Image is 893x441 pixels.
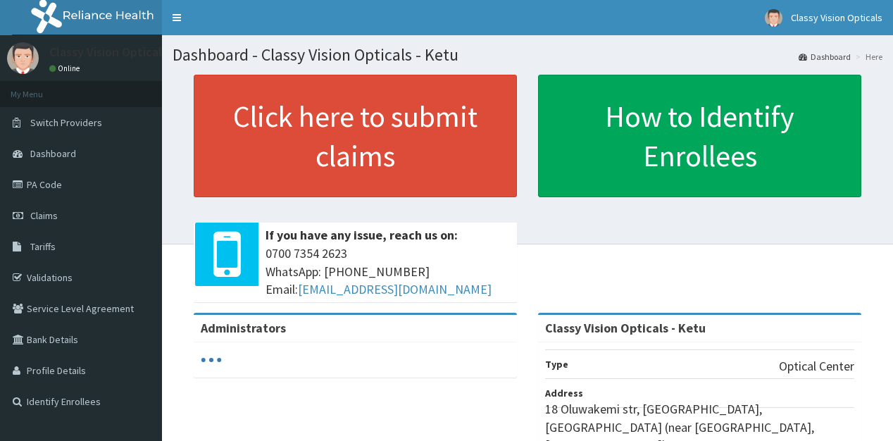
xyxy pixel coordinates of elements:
[852,51,882,63] li: Here
[545,320,706,336] strong: Classy Vision Opticals - Ketu
[266,227,458,243] b: If you have any issue, reach us on:
[201,320,286,336] b: Administrators
[30,209,58,222] span: Claims
[298,281,492,297] a: [EMAIL_ADDRESS][DOMAIN_NAME]
[791,11,882,24] span: Classy Vision Opticals
[173,46,882,64] h1: Dashboard - Classy Vision Opticals - Ketu
[545,358,568,371] b: Type
[765,9,782,27] img: User Image
[201,349,222,371] svg: audio-loading
[30,147,76,160] span: Dashboard
[266,244,510,299] span: 0700 7354 2623 WhatsApp: [PHONE_NUMBER] Email:
[30,116,102,129] span: Switch Providers
[30,240,56,253] span: Tariffs
[545,387,583,399] b: Address
[779,357,854,375] p: Optical Center
[799,51,851,63] a: Dashboard
[538,75,861,197] a: How to Identify Enrollees
[194,75,517,197] a: Click here to submit claims
[49,46,168,58] p: Classy Vision Opticals
[49,63,83,73] a: Online
[7,42,39,74] img: User Image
